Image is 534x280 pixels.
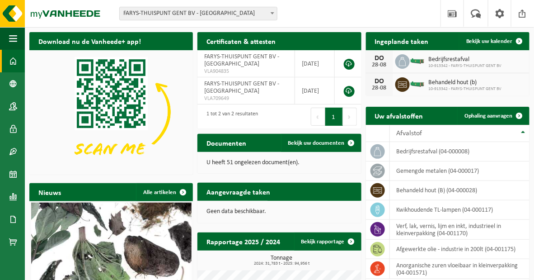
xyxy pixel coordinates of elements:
h3: Tonnage [202,255,361,266]
h2: Aangevraagde taken [197,183,279,200]
span: FARYS-THUISPUNT GENT BV - MARIAKERKE [119,7,277,20]
td: anorganische zuren vloeibaar in kleinverpakking (04-001571) [390,259,529,279]
span: 10-913342 - FARYS-THUISPUNT GENT BV [429,86,502,92]
td: verf, lak, vernis, lijm en inkt, industrieel in kleinverpakking (04-001170) [390,220,529,240]
a: Bekijk uw kalender [459,32,529,50]
span: FARYS-THUISPUNT GENT BV - [GEOGRAPHIC_DATA] [204,53,279,67]
td: behandeld hout (B) (04-000028) [390,181,529,200]
div: 28-08 [370,85,389,91]
a: Bekijk uw documenten [281,134,361,152]
button: Next [343,108,357,126]
img: Download de VHEPlus App [29,50,193,173]
span: FARYS-THUISPUNT GENT BV - [GEOGRAPHIC_DATA] [204,81,279,95]
p: Geen data beschikbaar. [206,209,352,215]
span: Behandeld hout (b) [429,79,502,86]
div: 1 tot 2 van 2 resultaten [202,107,258,127]
a: Ophaling aanvragen [457,107,529,125]
img: HK-XC-15-GN-00 [410,57,425,65]
span: Bedrijfsrestafval [429,56,502,63]
span: VLA904835 [204,68,288,75]
span: 10-913342 - FARYS-THUISPUNT GENT BV [429,63,502,69]
p: U heeft 51 ongelezen document(en). [206,160,352,166]
h2: Download nu de Vanheede+ app! [29,32,150,50]
span: Ophaling aanvragen [464,113,513,119]
td: [DATE] [295,50,334,77]
h2: Uw afvalstoffen [366,107,432,124]
a: Bekijk rapportage [294,233,361,251]
td: afgewerkte olie - industrie in 200lt (04-001175) [390,240,529,259]
td: [DATE] [295,77,334,104]
div: 28-08 [370,62,389,68]
td: bedrijfsrestafval (04-000008) [390,142,529,161]
span: FARYS-THUISPUNT GENT BV - MARIAKERKE [120,7,277,20]
h2: Certificaten & attesten [197,32,285,50]
h2: Documenten [197,134,255,152]
td: gemengde metalen (04-000017) [390,161,529,181]
button: Previous [311,108,325,126]
img: HK-XC-15-GN-00 [410,80,425,88]
button: 1 [325,108,343,126]
span: Bekijk uw documenten [288,140,345,146]
h2: Nieuws [29,183,70,201]
h2: Ingeplande taken [366,32,438,50]
span: 2024: 31,783 t - 2025: 94,956 t [202,261,361,266]
td: kwikhoudende TL-lampen (04-000117) [390,200,529,220]
div: DO [370,78,389,85]
a: Alle artikelen [136,183,192,201]
span: Afvalstof [397,130,422,137]
span: VLA709649 [204,95,288,102]
div: DO [370,55,389,62]
span: Bekijk uw kalender [466,38,513,44]
h2: Rapportage 2025 / 2024 [197,233,289,250]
